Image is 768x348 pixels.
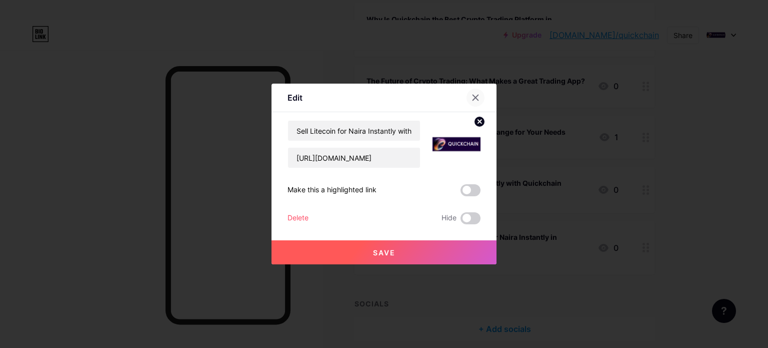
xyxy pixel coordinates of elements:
[288,121,420,141] input: Title
[271,240,496,264] button: Save
[287,212,308,224] div: Delete
[288,148,420,168] input: URL
[432,120,480,168] img: link_thumbnail
[441,212,456,224] span: Hide
[287,92,302,104] div: Edit
[287,184,376,196] div: Make this a highlighted link
[373,248,395,257] span: Save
